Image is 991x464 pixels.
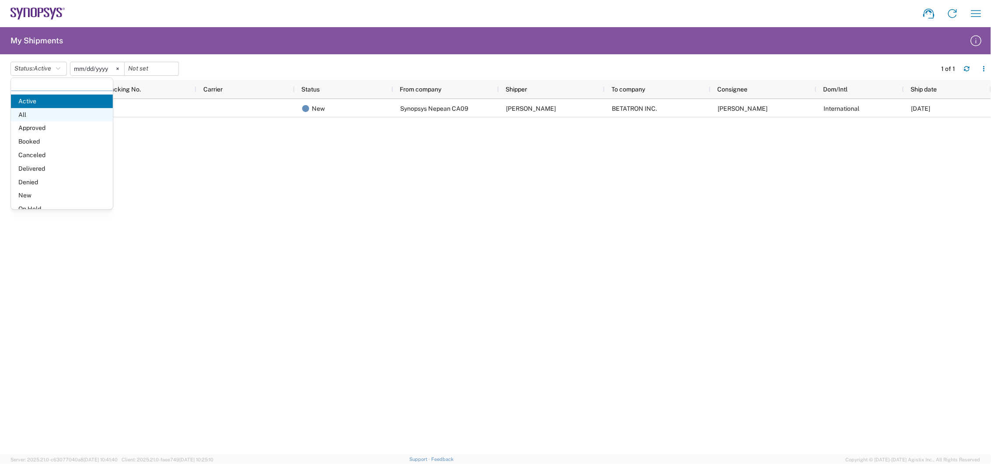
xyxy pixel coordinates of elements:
span: Shahrukh Riaz [506,105,556,112]
span: [DATE] 10:25:10 [179,457,213,462]
span: Active [11,95,113,108]
span: Denied [11,176,113,189]
input: Not set [125,62,178,75]
a: Feedback [431,457,454,462]
span: Status [302,86,320,93]
span: Active [34,65,51,72]
a: Support [409,457,431,462]
span: Booked [11,135,113,148]
h2: My Shipments [10,35,63,46]
span: Approved [11,121,113,135]
span: Canceled [11,148,113,162]
input: Not set [70,62,124,75]
span: MIKE YOUNG [718,105,768,112]
span: Server: 2025.21.0-c63077040a8 [10,457,118,462]
span: Delivered [11,162,113,176]
span: New [312,99,325,118]
span: All [11,108,113,122]
span: On Hold [11,202,113,216]
span: Client: 2025.21.0-faee749 [122,457,213,462]
span: New [11,189,113,202]
span: BETATRON INC. [612,105,657,112]
span: Dom/Intl [824,86,848,93]
button: Status:Active [10,62,67,76]
span: International [824,105,860,112]
span: From company [400,86,442,93]
span: Consignee [718,86,748,93]
div: 1 of 1 [942,65,957,73]
span: Tracking No. [105,86,141,93]
span: Synopsys Nepean CA09 [401,105,469,112]
span: To company [612,86,646,93]
span: 10/15/2025 [911,105,931,112]
span: Shipper [506,86,527,93]
span: Copyright © [DATE]-[DATE] Agistix Inc., All Rights Reserved [846,456,981,464]
span: [DATE] 10:41:40 [84,457,118,462]
span: Carrier [203,86,223,93]
span: Ship date [911,86,937,93]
